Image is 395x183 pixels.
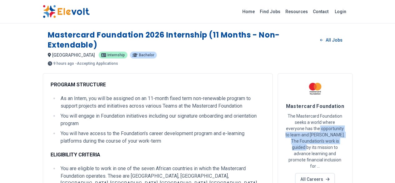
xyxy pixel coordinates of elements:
li: As an Intern, you will be assigned on an 11-month fixed term non-renewable program to support pro... [59,95,265,110]
a: Resources [283,7,310,17]
span: internship [107,53,125,57]
p: The Mastercard Foundation seeks a world where everyone has the opportunity to learn and [PERSON_N... [285,113,345,169]
p: - Accepting Applications [75,62,118,65]
img: Elevolt [43,5,90,18]
a: Login [331,5,350,18]
span: 9 hours ago [53,62,74,65]
span: Mastercard Foundation [286,103,344,109]
strong: ELIGIBILITY CRITERIA [51,152,100,158]
img: Mastercard Foundation [307,81,323,97]
span: [GEOGRAPHIC_DATA] [52,53,95,58]
li: You will have access to the Foundation's career development program and e-learning platforms duri... [59,130,265,145]
iframe: Chat Widget [364,153,395,183]
a: Home [240,7,257,17]
li: You will engage in Foundation initiatives including our signature onboarding and orientation program [59,112,265,127]
strong: PROGRAM STRUCTURE [51,82,106,88]
a: All Jobs [315,35,347,45]
span: Bachelor [139,53,154,57]
h1: Mastercard Foundation 2026 Internship (11 Months - Non-Extendable) [48,30,315,50]
a: Contact [310,7,331,17]
a: Find Jobs [257,7,283,17]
